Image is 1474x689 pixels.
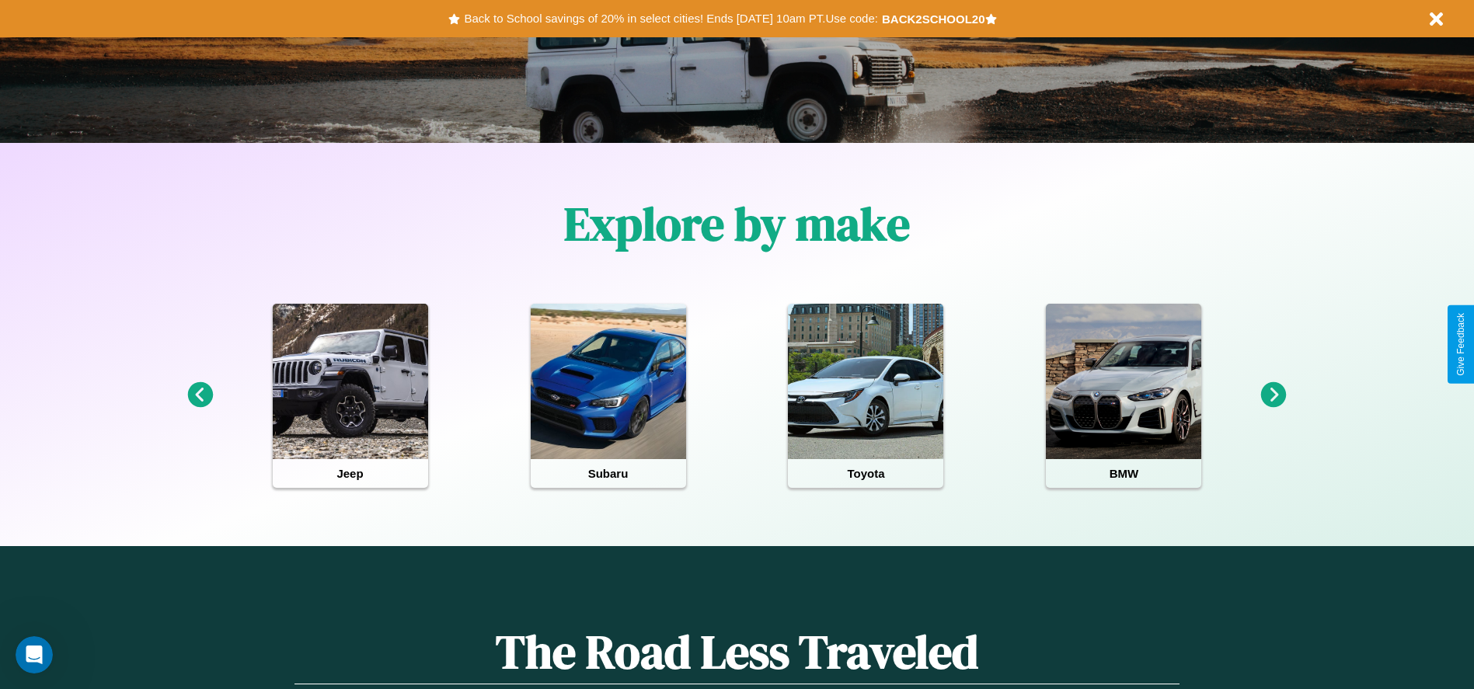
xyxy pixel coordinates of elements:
div: Give Feedback [1455,313,1466,376]
b: BACK2SCHOOL20 [882,12,985,26]
h4: Subaru [531,459,686,488]
h1: The Road Less Traveled [294,620,1179,684]
h4: BMW [1046,459,1201,488]
h1: Explore by make [564,192,910,256]
iframe: Intercom live chat [16,636,53,673]
button: Back to School savings of 20% in select cities! Ends [DATE] 10am PT.Use code: [460,8,881,30]
h4: Jeep [273,459,428,488]
h4: Toyota [788,459,943,488]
